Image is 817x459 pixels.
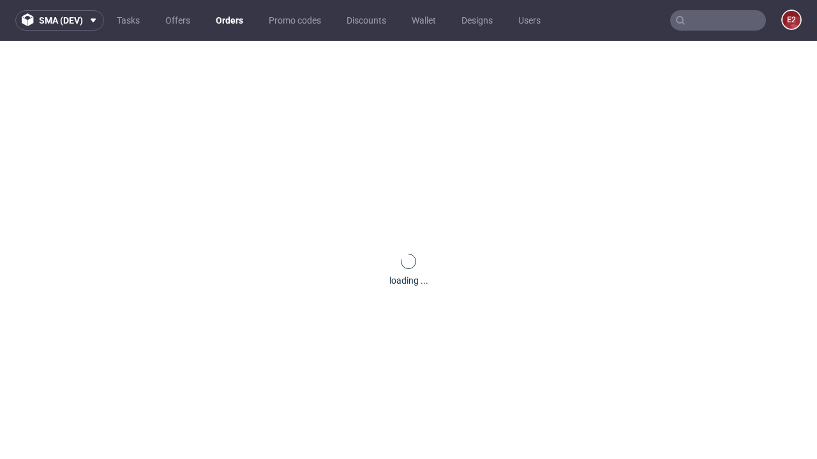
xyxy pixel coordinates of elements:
button: sma (dev) [15,10,104,31]
a: Promo codes [261,10,329,31]
figcaption: e2 [783,11,800,29]
div: loading ... [389,274,428,287]
a: Designs [454,10,500,31]
a: Offers [158,10,198,31]
a: Orders [208,10,251,31]
span: sma (dev) [39,16,83,25]
a: Discounts [339,10,394,31]
a: Wallet [404,10,444,31]
a: Tasks [109,10,147,31]
a: Users [511,10,548,31]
